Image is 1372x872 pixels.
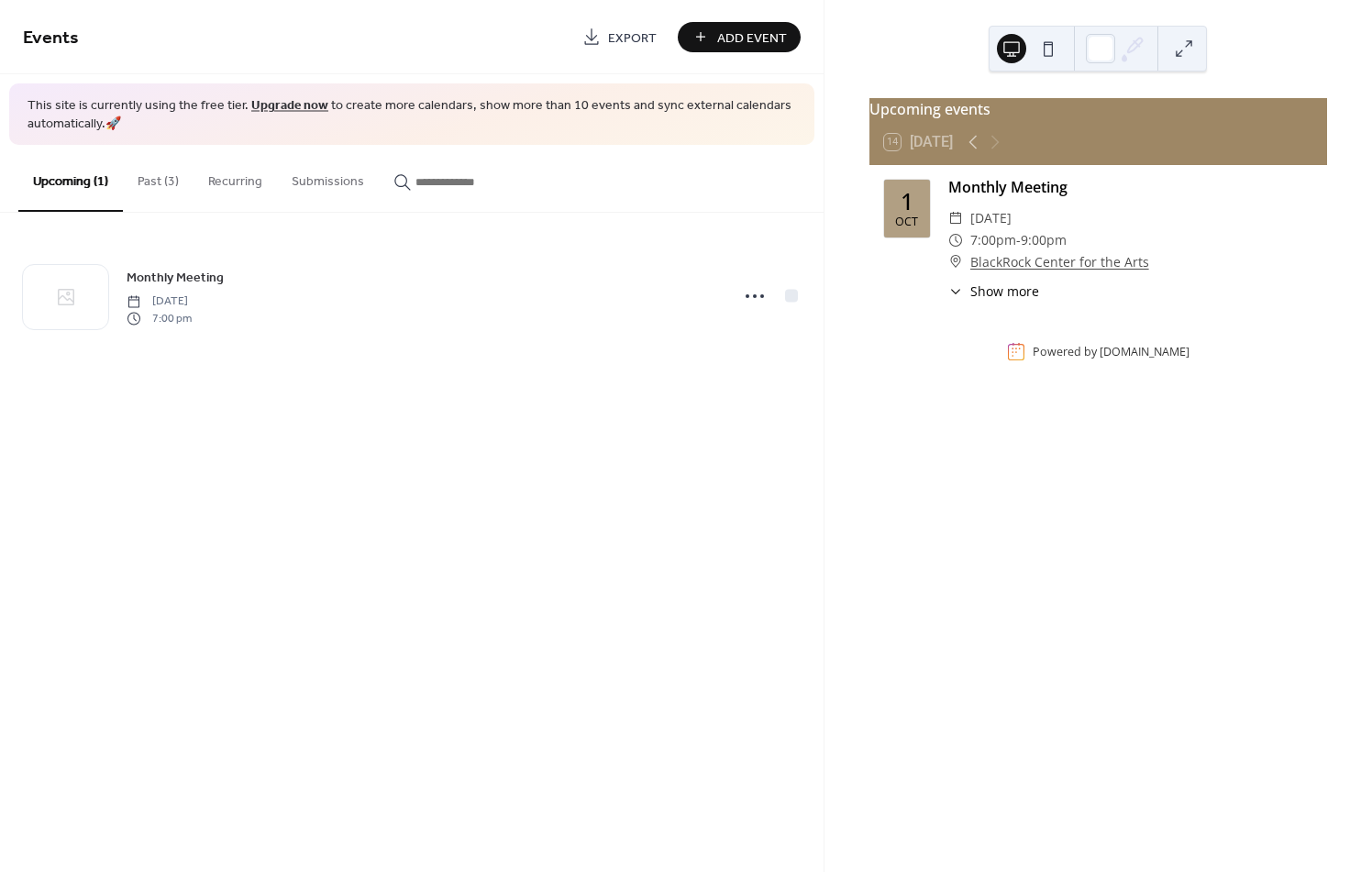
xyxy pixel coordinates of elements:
a: Upgrade now [251,94,328,118]
span: Export [608,28,657,48]
a: [DOMAIN_NAME] [1100,344,1189,359]
div: Monthly Meeting [948,176,1312,198]
div: Powered by [1033,344,1189,359]
button: Submissions [277,145,379,210]
span: Events [23,20,79,56]
button: Upcoming (1) [18,145,123,212]
div: ​ [948,251,963,273]
button: ​Show more [948,281,1039,301]
span: - [1016,229,1021,251]
span: Show more [970,281,1039,301]
a: BlackRock Center for the Arts [970,251,1149,273]
div: ​ [948,229,963,251]
div: Oct [895,216,918,228]
span: 7:00pm [970,229,1016,251]
button: Recurring [194,145,277,210]
span: 7:00 pm [127,310,192,326]
div: 1 [901,190,913,213]
span: This site is currently using the free tier. to create more calendars, show more than 10 events an... [28,97,796,133]
span: Add Event [717,28,787,48]
span: Monthly Meeting [127,269,224,288]
div: Upcoming events [869,98,1327,120]
a: Monthly Meeting [127,267,224,288]
div: ​ [948,207,963,229]
a: Export [569,22,670,52]
button: Add Event [678,22,801,52]
div: ​ [948,281,963,301]
span: [DATE] [970,207,1012,229]
span: 9:00pm [1021,229,1067,251]
button: Past (3) [123,145,194,210]
span: [DATE] [127,293,192,310]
